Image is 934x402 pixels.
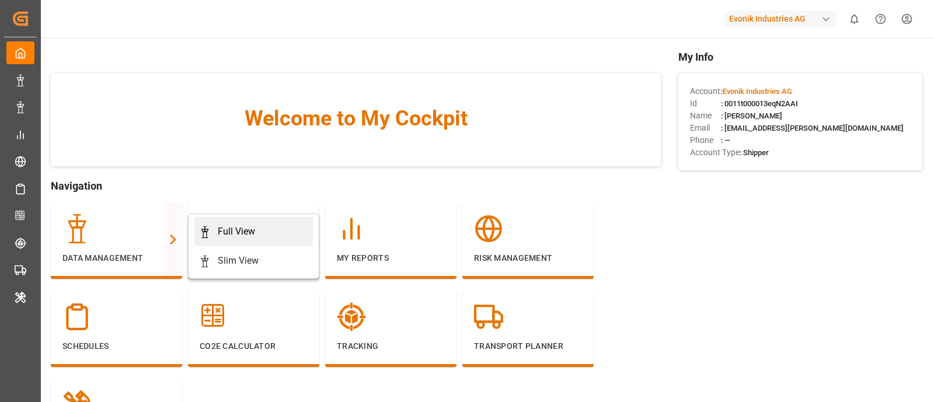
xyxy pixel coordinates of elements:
[200,340,308,352] p: CO2e Calculator
[867,6,894,32] button: Help Center
[740,148,769,157] span: : Shipper
[218,225,255,239] div: Full View
[721,111,782,120] span: : [PERSON_NAME]
[62,340,170,352] p: Schedules
[690,122,721,134] span: Email
[678,49,922,65] span: My Info
[690,85,721,97] span: Account
[724,8,841,30] button: Evonik Industries AG
[62,252,170,264] p: Data Management
[74,103,637,134] span: Welcome to My Cockpit
[194,217,313,246] a: Full View
[690,97,721,110] span: Id
[723,87,792,96] span: Evonik Industries AG
[690,146,740,159] span: Account Type
[337,340,445,352] p: Tracking
[51,178,661,194] span: Navigation
[474,340,582,352] p: Transport Planner
[474,252,582,264] p: Risk Management
[690,134,721,146] span: Phone
[690,110,721,122] span: Name
[841,6,867,32] button: show 0 new notifications
[721,99,798,108] span: : 0011t000013eqN2AAI
[337,252,445,264] p: My Reports
[194,246,313,275] a: Slim View
[218,254,259,268] div: Slim View
[724,11,837,27] div: Evonik Industries AG
[721,87,792,96] span: :
[721,136,730,145] span: : —
[721,124,904,132] span: : [EMAIL_ADDRESS][PERSON_NAME][DOMAIN_NAME]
